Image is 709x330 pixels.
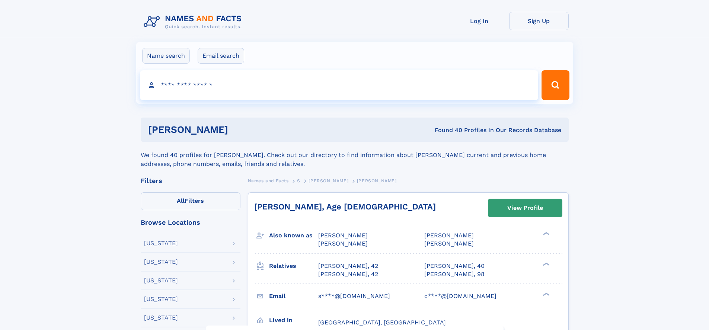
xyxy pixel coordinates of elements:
[141,177,240,184] div: Filters
[488,199,562,217] a: View Profile
[141,219,240,226] div: Browse Locations
[269,314,318,327] h3: Lived in
[198,48,244,64] label: Email search
[541,262,550,266] div: ❯
[318,262,378,270] a: [PERSON_NAME], 42
[509,12,569,30] a: Sign Up
[269,290,318,302] h3: Email
[331,126,561,134] div: Found 40 Profiles In Our Records Database
[507,199,543,217] div: View Profile
[141,142,569,169] div: We found 40 profiles for [PERSON_NAME]. Check out our directory to find information about [PERSON...
[424,270,485,278] a: [PERSON_NAME], 98
[144,296,178,302] div: [US_STATE]
[541,231,550,236] div: ❯
[450,12,509,30] a: Log In
[357,178,397,183] span: [PERSON_NAME]
[144,259,178,265] div: [US_STATE]
[318,270,378,278] a: [PERSON_NAME], 42
[309,178,348,183] span: [PERSON_NAME]
[144,315,178,321] div: [US_STATE]
[141,12,248,32] img: Logo Names and Facts
[297,178,300,183] span: S
[297,176,300,185] a: S
[144,278,178,283] div: [US_STATE]
[144,240,178,246] div: [US_STATE]
[141,192,240,210] label: Filters
[424,232,474,239] span: [PERSON_NAME]
[542,70,569,100] button: Search Button
[309,176,348,185] a: [PERSON_NAME]
[318,319,446,326] span: [GEOGRAPHIC_DATA], [GEOGRAPHIC_DATA]
[269,260,318,272] h3: Relatives
[541,292,550,297] div: ❯
[318,240,368,247] span: [PERSON_NAME]
[318,232,368,239] span: [PERSON_NAME]
[142,48,190,64] label: Name search
[248,176,289,185] a: Names and Facts
[254,202,436,211] a: [PERSON_NAME], Age [DEMOGRAPHIC_DATA]
[148,125,332,134] h1: [PERSON_NAME]
[140,70,539,100] input: search input
[424,240,474,247] span: [PERSON_NAME]
[269,229,318,242] h3: Also known as
[424,262,485,270] a: [PERSON_NAME], 40
[177,197,185,204] span: All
